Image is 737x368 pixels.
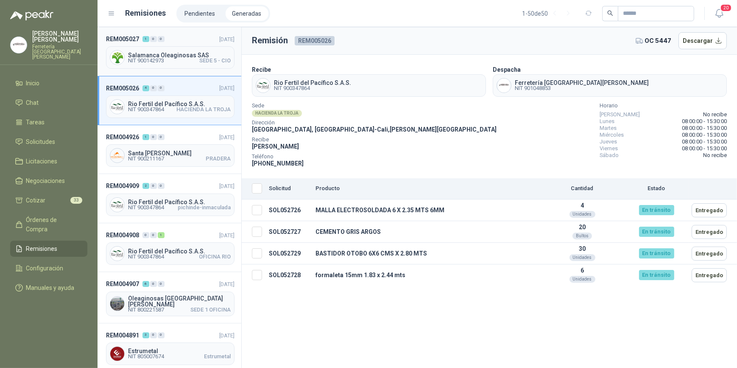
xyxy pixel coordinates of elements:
[295,36,335,45] span: REM005026
[128,52,231,58] span: Salamanca Oleaginosas SAS
[110,198,124,212] img: Company Logo
[128,150,231,156] span: Santa [PERSON_NAME]
[128,248,231,254] span: Rio Fertil del Pacífico S.A.S.
[128,254,164,259] span: NIT 900347864
[98,76,241,125] a: REM005026400[DATE] Company LogoRio Fertil del Pacífico S.A.S.NIT 900347864HACIENDA LA TROJA
[70,197,82,204] span: 33
[10,95,87,111] a: Chat
[10,153,87,169] a: Licitaciones
[178,205,231,210] span: pichinde-inmaculada
[142,281,149,287] div: 6
[600,104,727,108] span: Horario
[256,79,270,93] img: Company Logo
[600,125,617,132] span: Martes
[639,270,674,280] div: En tránsito
[600,152,619,159] span: Sábado
[600,138,617,145] span: Jueves
[540,178,625,199] th: Cantidad
[142,85,149,91] div: 4
[128,307,164,312] span: NIT 800221587
[625,221,688,243] td: En tránsito
[128,205,164,210] span: NIT 900347864
[11,37,27,53] img: Company Logo
[128,156,164,161] span: NIT 900211167
[26,244,58,253] span: Remisiones
[543,202,621,209] p: 4
[142,232,149,238] div: 0
[128,348,231,354] span: Estrumetal
[692,268,727,282] button: Entregado
[682,132,727,138] span: 08:00:00 - 15:30:00
[219,36,234,42] span: [DATE]
[128,107,164,112] span: NIT 900347864
[142,36,149,42] div: 1
[274,80,351,86] span: Rio Fertil del Pacífico S.A.S.
[10,173,87,189] a: Negociaciones
[252,104,497,108] span: Sede
[150,281,157,287] div: 0
[158,36,165,42] div: 0
[10,192,87,208] a: Cotizar33
[625,243,688,264] td: En tránsito
[252,155,497,159] span: Teléfono
[126,7,166,19] h1: Remisiones
[32,31,87,42] p: [PERSON_NAME] [PERSON_NAME]
[226,6,268,21] a: Generadas
[142,134,149,140] div: 1
[150,332,157,338] div: 0
[252,34,288,47] h3: Remisión
[158,183,165,189] div: 0
[26,215,79,234] span: Órdenes de Compra
[26,98,39,107] span: Chat
[10,241,87,257] a: Remisiones
[110,347,124,361] img: Company Logo
[10,134,87,150] a: Solicitudes
[265,178,312,199] th: Solicitud
[543,224,621,230] p: 20
[312,221,540,243] td: CEMENTO GRIS ARGOS
[206,156,231,161] span: PRADERA
[274,86,351,91] span: NIT 900347864
[128,101,231,107] span: Rio Fertil del Pacífico S.A.S.
[639,227,674,237] div: En tránsito
[128,295,231,307] span: Oleaginosas [GEOGRAPHIC_DATA][PERSON_NAME]
[26,137,56,146] span: Solicitudes
[32,44,87,59] p: Ferretería [GEOGRAPHIC_DATA][PERSON_NAME]
[242,178,265,199] th: Seleccionar/deseleccionar
[150,183,157,189] div: 0
[26,157,58,166] span: Licitaciones
[98,174,241,223] a: REM004909200[DATE] Company LogoRio Fertil del Pacífico S.A.S.NIT 900347864pichinde-inmaculada
[10,10,53,20] img: Logo peakr
[312,243,540,264] td: BASTIDOR OTOBO 6X6 CMS X 2.80 MTS
[158,134,165,140] div: 0
[252,138,497,142] span: Recibe
[106,84,139,93] span: REM005026
[692,203,727,217] button: Entregado
[150,85,157,91] div: 0
[176,107,231,112] span: HACIENDA LA TROJA
[106,181,139,191] span: REM004909
[497,79,511,93] img: Company Logo
[98,272,241,323] a: REM004907600[DATE] Company LogoOleaginosas [GEOGRAPHIC_DATA][PERSON_NAME]NIT 800221587SEDE 1 OFICINA
[106,132,139,142] span: REM004926
[106,279,139,289] span: REM004907
[515,86,649,91] span: NIT 901048853
[128,354,164,359] span: NIT 805007674
[219,281,234,287] span: [DATE]
[625,199,688,221] td: En tránsito
[10,114,87,130] a: Tareas
[252,126,497,133] span: [GEOGRAPHIC_DATA], [GEOGRAPHIC_DATA] - Cali , [PERSON_NAME][GEOGRAPHIC_DATA]
[178,6,222,21] a: Pendientes
[252,160,304,167] span: [PHONE_NUMBER]
[625,264,688,286] td: En tránsito
[110,149,124,163] img: Company Logo
[26,118,45,127] span: Tareas
[10,260,87,276] a: Configuración
[600,118,614,125] span: Lunes
[10,280,87,296] a: Manuales y ayuda
[265,264,312,286] td: SOL052728
[110,100,124,114] img: Company Logo
[219,85,234,91] span: [DATE]
[265,199,312,221] td: SOL052726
